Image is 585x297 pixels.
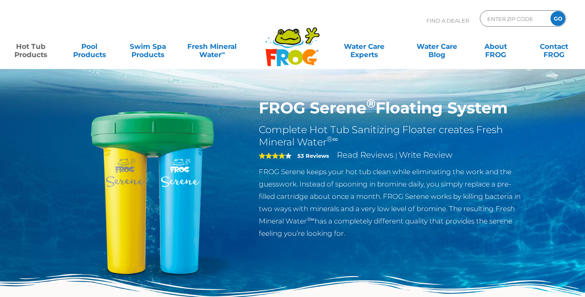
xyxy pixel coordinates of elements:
[395,152,397,159] span: |
[259,124,527,148] h2: Complete Hot Tub Sanitizing Floater creates Fresh Mineral Water
[58,99,246,287] img: hot-tub-product-serene-floater.png
[221,50,225,56] sup: ∞
[259,166,527,239] p: FROG Serene keeps your hot tub clean while eliminating the work and the guesswork. Instead of spo...
[67,38,112,55] a: PoolProducts
[366,96,375,111] sup: ®
[259,152,285,159] span: 4
[327,135,338,144] sup: ®∞
[426,10,469,31] p: Find A Dealer
[297,152,329,159] strong: 53 Reviews
[399,150,452,160] a: Write Review
[473,38,518,55] a: AboutFROG
[259,99,527,117] h1: FROG Serene Floating System
[8,38,54,55] a: Hot TubProducts
[307,216,315,222] sup: ®∞
[184,38,240,55] a: Fresh MineralWater∞
[550,11,565,26] input: GO
[261,16,324,67] img: Frog Products Logo
[531,38,577,55] a: ContactFROG
[337,150,394,160] a: Read Reviews
[415,38,460,55] a: Water CareBlog
[125,38,171,55] a: Swim SpaProducts
[327,38,401,55] a: Water CareExperts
